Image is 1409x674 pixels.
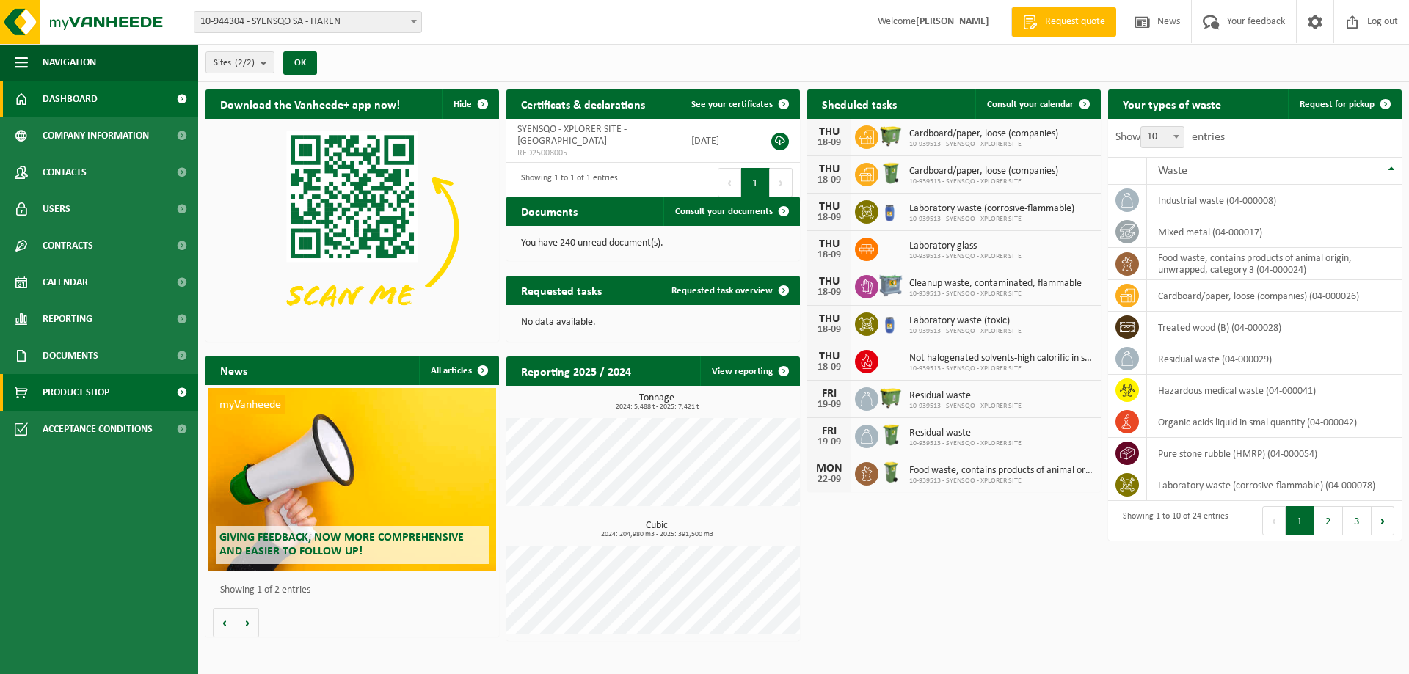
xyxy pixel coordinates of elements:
[1147,280,1402,312] td: cardboard/paper, loose (companies) (04-000026)
[878,161,903,186] img: WB-0240-HPE-GN-50
[815,213,844,223] div: 18-09
[909,140,1058,149] span: 10-939513 - SYENSQO - XPLORER SITE
[216,395,285,414] span: myVanheede
[517,147,669,159] span: RED25008005
[909,203,1074,215] span: Laboratory waste (corrosive-flammable)
[815,175,844,186] div: 18-09
[975,89,1099,119] a: Consult your calendar
[506,276,616,304] h2: Requested tasks
[1343,506,1372,535] button: 3
[691,100,773,109] span: See your certificates
[909,166,1058,177] span: Cardboard/paper, loose (companies)
[878,273,903,298] img: PB-AP-0800-MET-02-01
[815,276,844,287] div: THU
[718,168,741,197] button: Previous
[236,608,259,637] button: Volgende
[815,475,844,485] div: 22-09
[1147,343,1402,375] td: residual waste (04-000029)
[235,58,255,67] count: (2/2)
[815,313,844,325] div: THU
[909,365,1093,373] span: 10-939513 - SYENSQO - XPLORER SITE
[807,89,911,118] h2: Sheduled tasks
[909,315,1022,327] span: Laboratory waste (toxic)
[909,428,1022,439] span: Residual waste
[521,318,785,328] p: No data available.
[878,460,903,485] img: WB-0140-HPE-GN-51
[43,374,109,411] span: Product Shop
[43,301,92,337] span: Reporting
[815,325,844,335] div: 18-09
[909,241,1022,252] span: Laboratory glass
[1147,375,1402,406] td: hazardous medical waste (04-000041)
[214,52,255,74] span: Sites
[43,264,88,301] span: Calendar
[1314,506,1343,535] button: 2
[741,168,770,197] button: 1
[43,81,98,117] span: Dashboard
[514,166,618,199] div: Showing 1 to 1 of 1 entries
[419,356,498,385] a: All articles
[43,154,87,191] span: Contacts
[208,388,496,571] a: myVanheede Giving feedback, now more comprehensive and easier to follow up!
[514,393,800,411] h3: Tonnage
[815,164,844,175] div: THU
[909,402,1022,411] span: 10-939513 - SYENSQO - XPLORER SITE
[1011,7,1116,37] a: Request quote
[521,238,785,249] p: You have 240 unread document(s).
[815,463,844,475] div: MON
[815,425,844,437] div: FRI
[909,439,1022,448] span: 10-939513 - SYENSQO - XPLORER SITE
[909,353,1093,365] span: Not halogenated solvents-high calorific in small packaging
[1147,216,1402,248] td: mixed metal (04-000017)
[283,51,317,75] button: OK
[43,337,98,374] span: Documents
[514,521,800,538] h3: Cubic
[815,138,844,148] div: 18-09
[194,11,422,33] span: 10-944304 - SYENSQO SA - HAREN
[680,89,798,119] a: See your certificates
[1147,312,1402,343] td: treated wood (B) (04-000028)
[770,168,793,197] button: Next
[43,117,149,154] span: Company information
[815,238,844,250] div: THU
[1041,15,1109,29] span: Request quote
[909,390,1022,402] span: Residual waste
[1147,406,1402,438] td: organic acids liquid in smal quantity (04-000042)
[909,215,1074,224] span: 10-939513 - SYENSQO - XPLORER SITE
[909,290,1082,298] span: 10-939513 - SYENSQO - XPLORER SITE
[1286,506,1314,535] button: 1
[815,250,844,260] div: 18-09
[1158,165,1187,177] span: Waste
[663,197,798,226] a: Consult your documents
[671,286,773,296] span: Requested task overview
[700,356,798,386] a: View reporting
[815,351,844,362] div: THU
[675,207,773,216] span: Consult your documents
[1141,127,1184,147] span: 10
[1108,89,1236,118] h2: Your types of waste
[43,227,93,264] span: Contracts
[878,123,903,148] img: WB-1100-HPE-GN-51
[878,198,903,223] img: LP-OT-00060-HPE-21
[1147,469,1402,501] td: laboratory waste (corrosive-flammable) (04-000078)
[878,385,903,410] img: WB-1100-HPE-GN-51
[815,388,844,400] div: FRI
[213,608,236,637] button: Vorige
[987,100,1074,109] span: Consult your calendar
[909,477,1093,486] span: 10-939513 - SYENSQO - XPLORER SITE
[680,119,754,163] td: [DATE]
[506,197,592,225] h2: Documents
[43,411,153,447] span: Acceptance conditions
[514,531,800,538] span: 2024: 204,980 m3 - 2025: 391,500 m3
[1147,438,1402,469] td: pure stone rubble (HMRP) (04-000054)
[205,356,262,384] h2: News
[506,356,646,385] h2: Reporting 2025 / 2024
[1262,506,1286,535] button: Previous
[916,16,989,27] strong: [PERSON_NAME]
[1115,505,1228,537] div: Showing 1 to 10 of 24 entries
[514,403,800,411] span: 2024: 5,488 t - 2025: 7,421 t
[506,89,660,118] h2: Certificats & declarations
[660,276,798,305] a: Requested task overview
[909,327,1022,336] span: 10-939513 - SYENSQO - XPLORER SITE
[1115,131,1225,143] label: Show entries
